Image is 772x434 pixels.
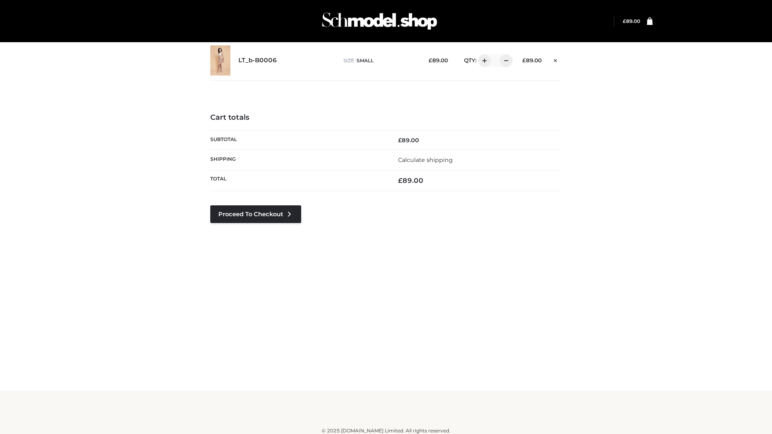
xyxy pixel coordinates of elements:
bdi: 89.00 [623,18,640,24]
a: £89.00 [623,18,640,24]
span: £ [398,137,402,144]
a: Calculate shipping [398,156,453,164]
span: £ [623,18,626,24]
th: Shipping [210,150,386,170]
th: Subtotal [210,130,386,150]
div: QTY: [456,54,510,67]
p: size : [343,57,416,64]
span: £ [522,57,526,63]
img: Schmodel Admin 964 [319,5,440,37]
th: Total [210,170,386,191]
h4: Cart totals [210,113,562,122]
a: Remove this item [550,54,562,65]
a: LT_b-B0006 [238,57,277,64]
span: £ [398,176,402,184]
span: SMALL [357,57,374,63]
bdi: 89.00 [398,137,419,144]
a: Proceed to Checkout [210,205,301,223]
bdi: 89.00 [429,57,448,63]
bdi: 89.00 [398,176,423,184]
span: £ [429,57,432,63]
bdi: 89.00 [522,57,542,63]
